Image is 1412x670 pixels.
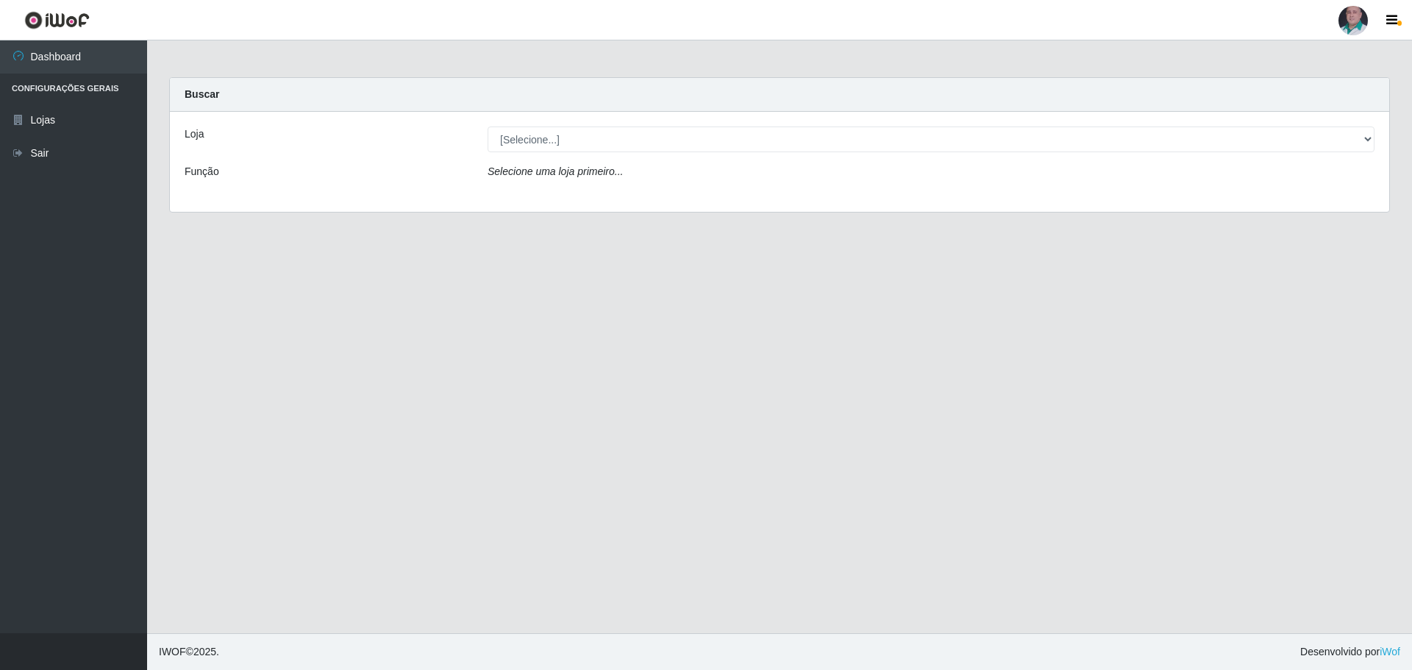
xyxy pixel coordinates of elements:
[185,164,219,179] label: Função
[488,165,623,177] i: Selecione uma loja primeiro...
[159,646,186,657] span: IWOF
[1380,646,1400,657] a: iWof
[159,644,219,660] span: © 2025 .
[1300,644,1400,660] span: Desenvolvido por
[185,88,219,100] strong: Buscar
[185,126,204,142] label: Loja
[24,11,90,29] img: CoreUI Logo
